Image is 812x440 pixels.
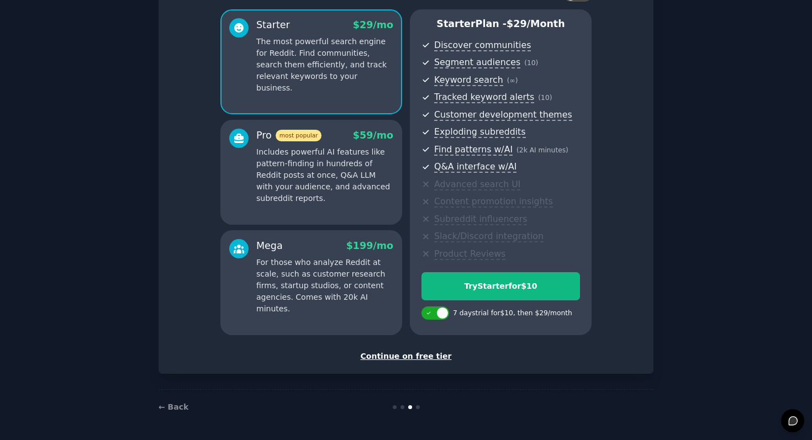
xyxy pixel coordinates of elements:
div: Try Starter for $10 [422,280,579,292]
p: Starter Plan - [421,17,580,31]
div: Pro [256,129,321,142]
span: Exploding subreddits [434,126,525,138]
p: Includes powerful AI features like pattern-finding in hundreds of Reddit posts at once, Q&A LLM w... [256,146,393,204]
span: $ 59 /mo [353,130,393,141]
span: Segment audiences [434,57,520,68]
span: ( 10 ) [538,94,552,102]
span: ( 2k AI minutes ) [516,146,568,154]
span: Keyword search [434,75,503,86]
div: Mega [256,239,283,253]
span: Discover communities [434,40,531,51]
span: $ 199 /mo [346,240,393,251]
span: Product Reviews [434,248,505,260]
span: Find patterns w/AI [434,144,513,156]
span: Advanced search UI [434,179,520,190]
div: 7 days trial for $10 , then $ 29 /month [453,309,572,319]
span: ( ∞ ) [507,77,518,84]
span: Slack/Discord integration [434,231,544,242]
span: Content promotion insights [434,196,553,208]
span: Subreddit influencers [434,214,527,225]
span: Q&A interface w/AI [434,161,516,173]
p: The most powerful search engine for Reddit. Find communities, search them efficiently, and track ... [256,36,393,94]
span: Customer development themes [434,109,572,121]
span: $ 29 /mo [353,19,393,30]
span: $ 29 /month [507,18,565,29]
p: For those who analyze Reddit at scale, such as customer research firms, startup studios, or conte... [256,257,393,315]
button: TryStarterfor$10 [421,272,580,300]
span: ( 10 ) [524,59,538,67]
span: Tracked keyword alerts [434,92,534,103]
span: most popular [276,130,322,141]
a: ← Back [159,402,188,411]
div: Starter [256,18,290,32]
div: Continue on free tier [170,351,642,362]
